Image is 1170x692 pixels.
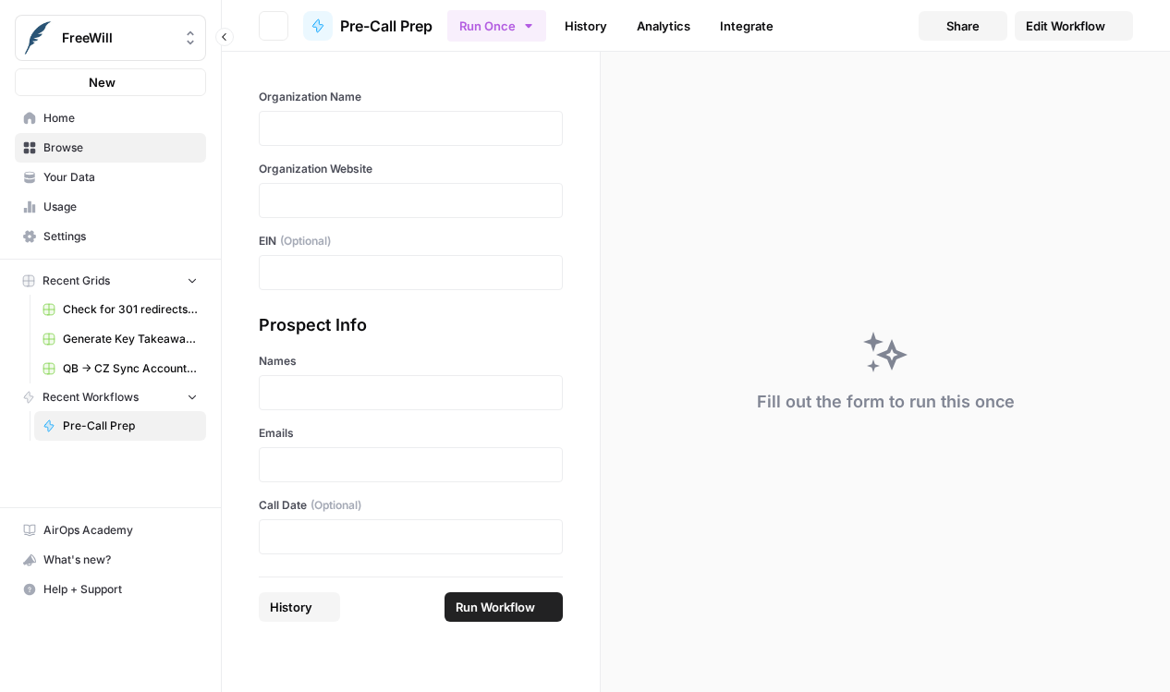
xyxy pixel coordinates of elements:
[63,418,198,434] span: Pre-Call Prep
[15,575,206,604] button: Help + Support
[626,11,701,41] a: Analytics
[43,140,198,156] span: Browse
[43,389,139,406] span: Recent Workflows
[89,73,116,91] span: New
[63,331,198,347] span: Generate Key Takeaways from Webinar Transcripts
[34,411,206,441] a: Pre-Call Prep
[62,29,174,47] span: FreeWill
[15,133,206,163] a: Browse
[270,598,312,616] span: History
[43,522,198,539] span: AirOps Academy
[1015,11,1133,41] a: Edit Workflow
[43,273,110,289] span: Recent Grids
[21,21,55,55] img: FreeWill Logo
[259,233,563,249] label: EIN
[15,192,206,222] a: Usage
[43,169,198,186] span: Your Data
[554,11,618,41] a: History
[34,295,206,324] a: Check for 301 redirects on page Grid
[15,545,206,575] button: What's new?
[43,228,198,245] span: Settings
[15,15,206,61] button: Workspace: FreeWill
[15,68,206,96] button: New
[34,324,206,354] a: Generate Key Takeaways from Webinar Transcripts
[259,161,563,177] label: Organization Website
[15,383,206,411] button: Recent Workflows
[919,11,1007,41] button: Share
[16,546,205,574] div: What's new?
[15,163,206,192] a: Your Data
[15,222,206,251] a: Settings
[259,497,563,514] label: Call Date
[456,598,535,616] span: Run Workflow
[15,103,206,133] a: Home
[311,497,361,514] span: (Optional)
[15,267,206,295] button: Recent Grids
[340,15,433,37] span: Pre-Call Prep
[15,516,206,545] a: AirOps Academy
[43,581,198,598] span: Help + Support
[43,110,198,127] span: Home
[709,11,785,41] a: Integrate
[259,89,563,105] label: Organization Name
[303,11,433,41] a: Pre-Call Prep
[259,312,563,338] div: Prospect Info
[259,425,563,442] label: Emails
[946,17,980,35] span: Share
[259,353,563,370] label: Names
[757,389,1015,415] div: Fill out the form to run this once
[63,301,198,318] span: Check for 301 redirects on page Grid
[447,10,546,42] button: Run Once
[63,360,198,377] span: QB -> CZ Sync Account Matching
[43,199,198,215] span: Usage
[259,592,340,622] button: History
[445,592,563,622] button: Run Workflow
[1026,17,1105,35] span: Edit Workflow
[280,233,331,249] span: (Optional)
[34,354,206,383] a: QB -> CZ Sync Account Matching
